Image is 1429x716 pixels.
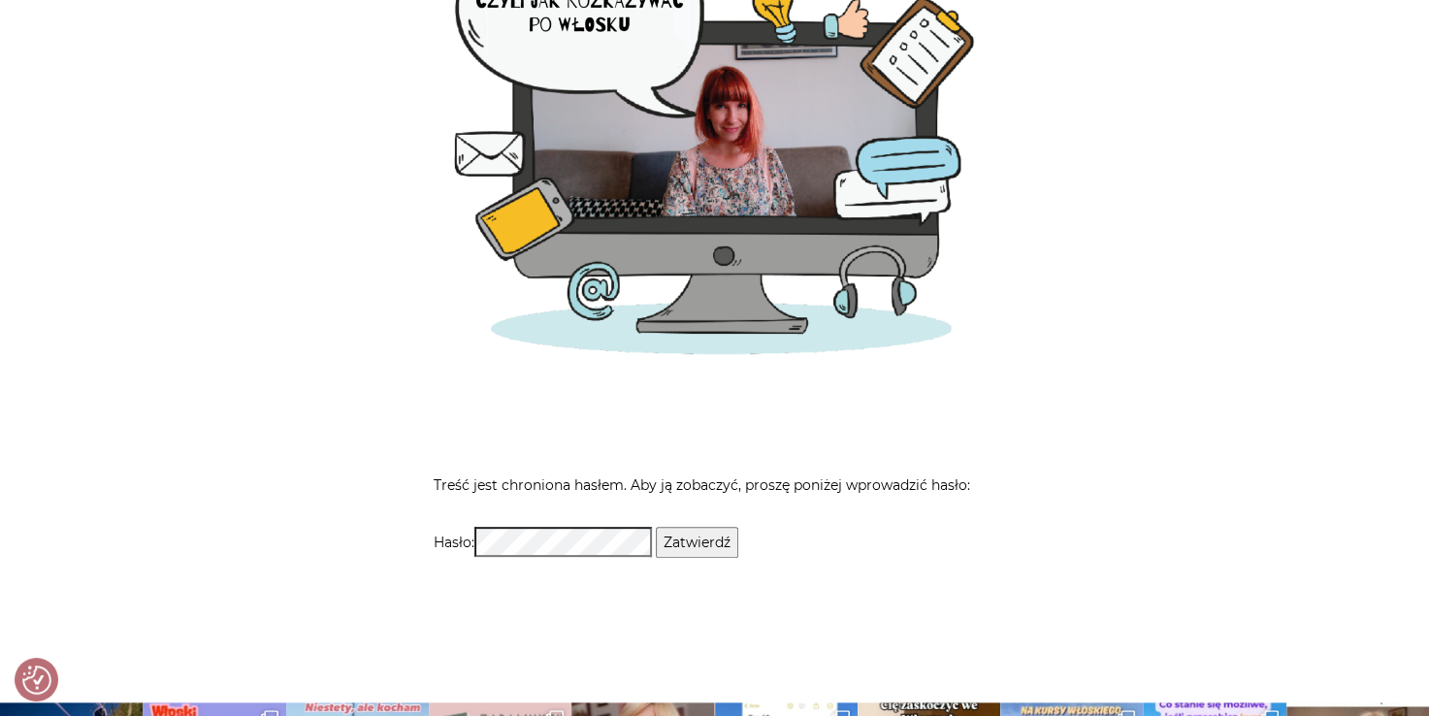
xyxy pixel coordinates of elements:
[474,527,652,557] input: Hasło:
[434,527,652,557] label: Hasło:
[434,472,996,498] p: Treść jest chroniona hasłem. Aby ją zobaczyć, proszę poniżej wprowadzić hasło:
[22,666,51,695] button: Preferencje co do zgód
[22,666,51,695] img: Revisit consent button
[656,527,738,558] input: Zatwierdź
